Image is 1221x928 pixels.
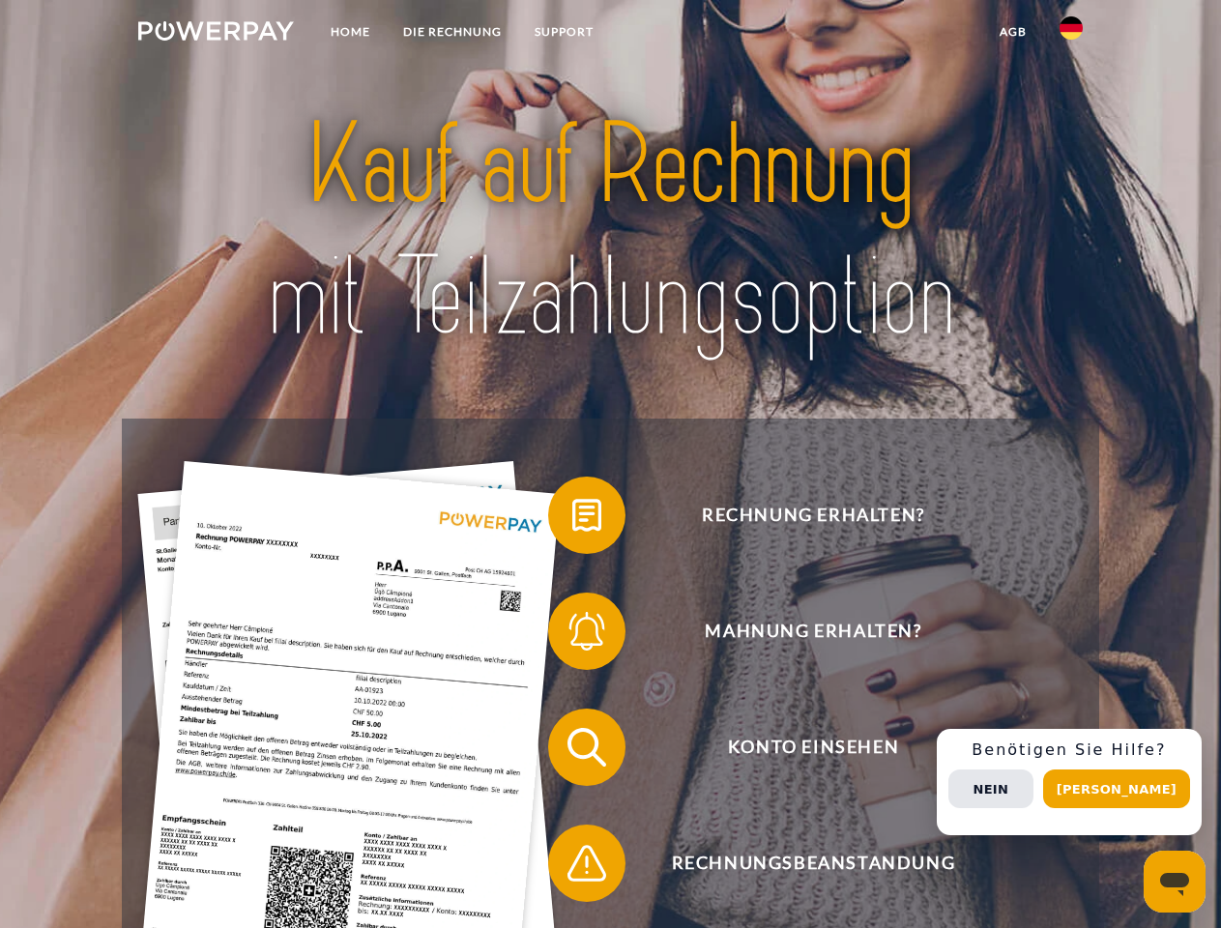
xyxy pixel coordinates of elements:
span: Konto einsehen [576,709,1050,786]
button: Mahnung erhalten? [548,593,1051,670]
span: Mahnung erhalten? [576,593,1050,670]
button: Konto einsehen [548,709,1051,786]
button: Nein [948,769,1033,808]
a: Home [314,14,387,49]
img: logo-powerpay-white.svg [138,21,294,41]
img: qb_bill.svg [563,491,611,539]
img: qb_search.svg [563,723,611,771]
img: qb_bell.svg [563,607,611,655]
div: Schnellhilfe [937,729,1202,835]
a: agb [983,14,1043,49]
button: [PERSON_NAME] [1043,769,1190,808]
img: de [1060,16,1083,40]
img: title-powerpay_de.svg [185,93,1036,370]
button: Rechnungsbeanstandung [548,825,1051,902]
h3: Benötigen Sie Hilfe? [948,740,1190,760]
img: qb_warning.svg [563,839,611,887]
span: Rechnungsbeanstandung [576,825,1050,902]
span: Rechnung erhalten? [576,477,1050,554]
button: Rechnung erhalten? [548,477,1051,554]
iframe: Schaltfläche zum Öffnen des Messaging-Fensters [1144,851,1206,913]
a: DIE RECHNUNG [387,14,518,49]
a: SUPPORT [518,14,610,49]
